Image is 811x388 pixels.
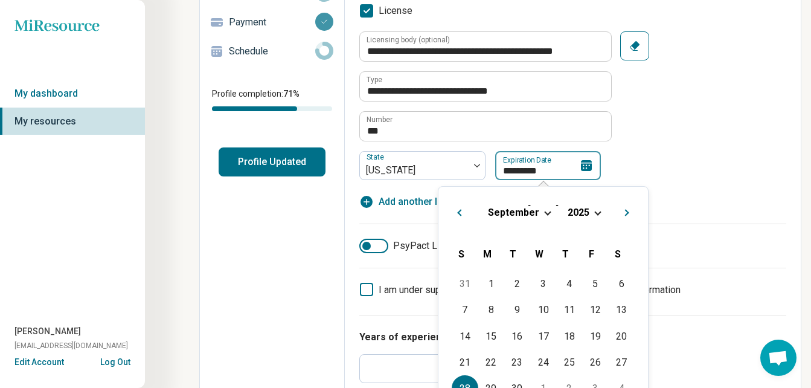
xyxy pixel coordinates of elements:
[504,349,530,375] div: Choose Tuesday, September 23rd, 2025
[609,349,635,375] div: Choose Saturday, September 27th, 2025
[530,323,556,349] div: Choose Wednesday, September 17th, 2025
[562,248,569,260] span: T
[556,271,582,297] div: Choose Thursday, September 4th, 2025
[452,349,478,375] div: Choose Sunday, September 21st, 2025
[452,271,478,297] div: Choose Sunday, August 31st, 2025
[609,297,635,323] div: Choose Saturday, September 13th, 2025
[483,248,492,260] span: M
[14,356,64,369] button: Edit Account
[582,349,608,375] div: Choose Friday, September 26th, 2025
[359,330,786,344] h3: Years of experience
[556,349,582,375] div: Choose Thursday, September 25th, 2025
[530,349,556,375] div: Choose Wednesday, September 24th, 2025
[478,323,504,349] div: Choose Monday, September 15th, 2025
[567,206,590,219] button: 2025
[510,248,516,260] span: T
[530,271,556,297] div: Choose Wednesday, September 3rd, 2025
[359,239,466,253] label: PsyPact License
[478,271,504,297] div: Choose Monday, September 1st, 2025
[504,271,530,297] div: Choose Tuesday, September 2nd, 2025
[568,207,589,218] span: 2025
[212,106,332,111] div: Profile completion
[379,195,467,209] span: Add another license
[458,248,464,260] span: S
[504,323,530,349] div: Choose Tuesday, September 16th, 2025
[200,37,344,66] a: Schedule
[452,323,478,349] div: Choose Sunday, September 14th, 2025
[609,271,635,297] div: Choose Saturday, September 6th, 2025
[100,356,130,366] button: Log Out
[488,207,539,218] span: September
[367,76,382,83] label: Type
[609,323,635,349] div: Choose Saturday, September 20th, 2025
[582,323,608,349] div: Choose Friday, September 19th, 2025
[615,248,621,260] span: S
[229,15,315,30] p: Payment
[359,195,467,209] button: Add another license
[452,297,478,323] div: Choose Sunday, September 7th, 2025
[582,297,608,323] div: Choose Friday, September 12th, 2025
[556,297,582,323] div: Choose Thursday, September 11th, 2025
[283,89,300,99] span: 71 %
[379,4,412,18] span: License
[504,297,530,323] div: Choose Tuesday, September 9th, 2025
[760,340,797,376] div: Open chat
[200,8,344,37] a: Payment
[219,147,325,176] button: Profile Updated
[487,206,540,219] button: September
[478,297,504,323] div: Choose Monday, September 8th, 2025
[530,297,556,323] div: Choose Wednesday, September 10th, 2025
[360,72,611,101] input: credential.licenses.0.name
[619,201,638,221] button: Next Month
[14,340,128,351] span: [EMAIL_ADDRESS][DOMAIN_NAME]
[582,271,608,297] div: Choose Friday, September 5th, 2025
[478,349,504,375] div: Choose Monday, September 22nd, 2025
[556,323,582,349] div: Choose Thursday, September 18th, 2025
[589,248,594,260] span: F
[379,284,681,296] span: I am under supervision, so I will list my supervisor’s license information
[14,325,81,338] span: [PERSON_NAME]
[367,36,450,44] label: Licensing body (optional)
[448,201,638,219] h2: [DATE]
[229,44,315,59] p: Schedule
[367,116,393,123] label: Number
[200,80,344,118] div: Profile completion:
[448,201,467,221] button: Previous Month
[535,248,543,260] span: W
[367,153,386,161] label: State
